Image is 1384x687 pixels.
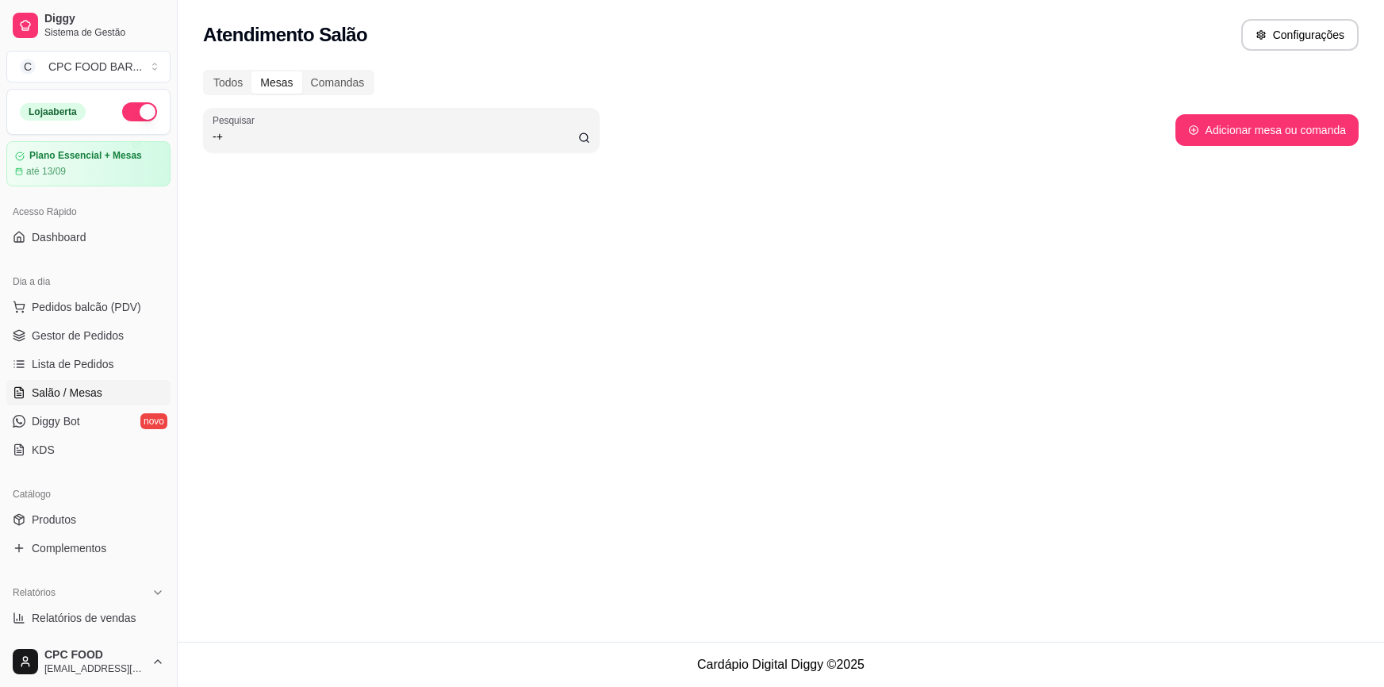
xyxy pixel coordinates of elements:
div: Loja aberta [20,103,86,121]
a: Gestor de Pedidos [6,323,171,348]
span: Pedidos balcão (PDV) [32,299,141,315]
button: Pedidos balcão (PDV) [6,294,171,320]
a: Relatórios de vendas [6,605,171,631]
button: CPC FOOD[EMAIL_ADDRESS][DOMAIN_NAME] [6,643,171,681]
div: Catálogo [6,482,171,507]
button: Select a team [6,51,171,83]
span: Diggy [44,12,164,26]
h2: Atendimento Salão [203,22,367,48]
a: Dashboard [6,225,171,250]
span: Salão / Mesas [32,385,102,401]
span: [EMAIL_ADDRESS][DOMAIN_NAME] [44,662,145,675]
button: Alterar Status [122,102,157,121]
article: Plano Essencial + Mesas [29,150,142,162]
span: CPC FOOD [44,648,145,662]
a: Salão / Mesas [6,380,171,405]
span: Relatórios de vendas [32,610,136,626]
div: Comandas [302,71,374,94]
span: Produtos [32,512,76,528]
article: até 13/09 [26,165,66,178]
input: Pesquisar [213,129,578,144]
span: KDS [32,442,55,458]
span: Gestor de Pedidos [32,328,124,343]
a: DiggySistema de Gestão [6,6,171,44]
span: C [20,59,36,75]
button: Adicionar mesa ou comanda [1175,114,1359,146]
footer: Cardápio Digital Diggy © 2025 [178,642,1384,687]
div: Todos [205,71,251,94]
a: Plano Essencial + Mesasaté 13/09 [6,141,171,186]
button: Configurações [1241,19,1359,51]
a: Produtos [6,507,171,532]
span: Diggy Bot [32,413,80,429]
span: Relatórios [13,586,56,599]
a: Relatório de clientes [6,634,171,659]
div: Dia a dia [6,269,171,294]
div: Acesso Rápido [6,199,171,225]
span: Dashboard [32,229,86,245]
span: Complementos [32,540,106,556]
a: KDS [6,437,171,462]
span: Lista de Pedidos [32,356,114,372]
a: Diggy Botnovo [6,409,171,434]
a: Complementos [6,535,171,561]
span: Sistema de Gestão [44,26,164,39]
div: Mesas [251,71,301,94]
a: Lista de Pedidos [6,351,171,377]
div: CPC FOOD BAR ... [48,59,142,75]
label: Pesquisar [213,113,260,127]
